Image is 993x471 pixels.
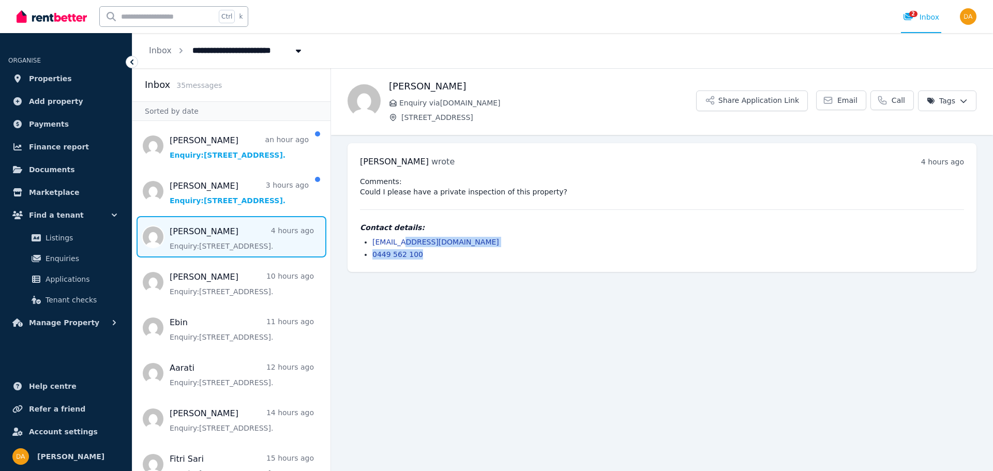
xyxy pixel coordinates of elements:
a: Listings [12,227,119,248]
span: 35 message s [176,81,222,89]
a: Ebin11 hours agoEnquiry:[STREET_ADDRESS]. [170,316,314,342]
a: Call [870,90,914,110]
button: Find a tenant [8,205,124,225]
img: Drew Andrea [960,8,976,25]
span: [STREET_ADDRESS] [401,112,696,123]
h2: Inbox [145,78,170,92]
span: Manage Property [29,316,99,329]
span: Ctrl [219,10,235,23]
span: Finance report [29,141,89,153]
a: Aarati12 hours agoEnquiry:[STREET_ADDRESS]. [170,362,314,388]
a: [PERSON_NAME]4 hours agoEnquiry:[STREET_ADDRESS]. [170,225,314,251]
span: [PERSON_NAME] [37,450,104,463]
div: Inbox [903,12,939,22]
a: Documents [8,159,124,180]
a: [PERSON_NAME]14 hours agoEnquiry:[STREET_ADDRESS]. [170,407,314,433]
img: muskan [348,84,381,117]
a: Account settings [8,421,124,442]
span: 2 [909,11,917,17]
a: Help centre [8,376,124,397]
a: Payments [8,114,124,134]
button: Manage Property [8,312,124,333]
span: ORGANISE [8,57,41,64]
span: Applications [46,273,115,285]
time: 4 hours ago [921,158,964,166]
h4: Contact details: [360,222,964,233]
a: Add property [8,91,124,112]
span: Listings [46,232,115,244]
span: Enquiries [46,252,115,265]
div: Sorted by date [132,101,330,121]
button: Share Application Link [696,90,808,111]
span: Enquiry via [DOMAIN_NAME] [399,98,696,108]
a: Properties [8,68,124,89]
a: [PERSON_NAME]10 hours agoEnquiry:[STREET_ADDRESS]. [170,271,314,297]
span: Marketplace [29,186,79,199]
img: RentBetter [17,9,87,24]
button: Tags [918,90,976,111]
span: Documents [29,163,75,176]
span: Properties [29,72,72,85]
a: Tenant checks [12,290,119,310]
span: Refer a friend [29,403,85,415]
a: [PERSON_NAME]an hour agoEnquiry:[STREET_ADDRESS]. [170,134,309,160]
a: [PERSON_NAME]3 hours agoEnquiry:[STREET_ADDRESS]. [170,180,309,206]
span: Email [837,95,857,105]
a: Enquiries [12,248,119,269]
pre: Comments: Could I please have a private inspection of this property? [360,176,964,197]
h1: [PERSON_NAME] [389,79,696,94]
span: Tags [927,96,955,106]
span: Help centre [29,380,77,392]
a: 0449 562 100 [372,250,423,259]
a: Applications [12,269,119,290]
span: Tenant checks [46,294,115,306]
a: Refer a friend [8,399,124,419]
span: k [239,12,243,21]
img: Drew Andrea [12,448,29,465]
a: Email [816,90,866,110]
a: Finance report [8,136,124,157]
span: Add property [29,95,83,108]
span: wrote [431,157,455,166]
nav: Breadcrumb [132,33,320,68]
a: Inbox [149,45,172,55]
span: [PERSON_NAME] [360,157,429,166]
span: Find a tenant [29,209,84,221]
a: Marketplace [8,182,124,203]
span: Call [892,95,905,105]
a: [EMAIL_ADDRESS][DOMAIN_NAME] [372,238,499,246]
span: Payments [29,118,69,130]
span: Account settings [29,426,98,438]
